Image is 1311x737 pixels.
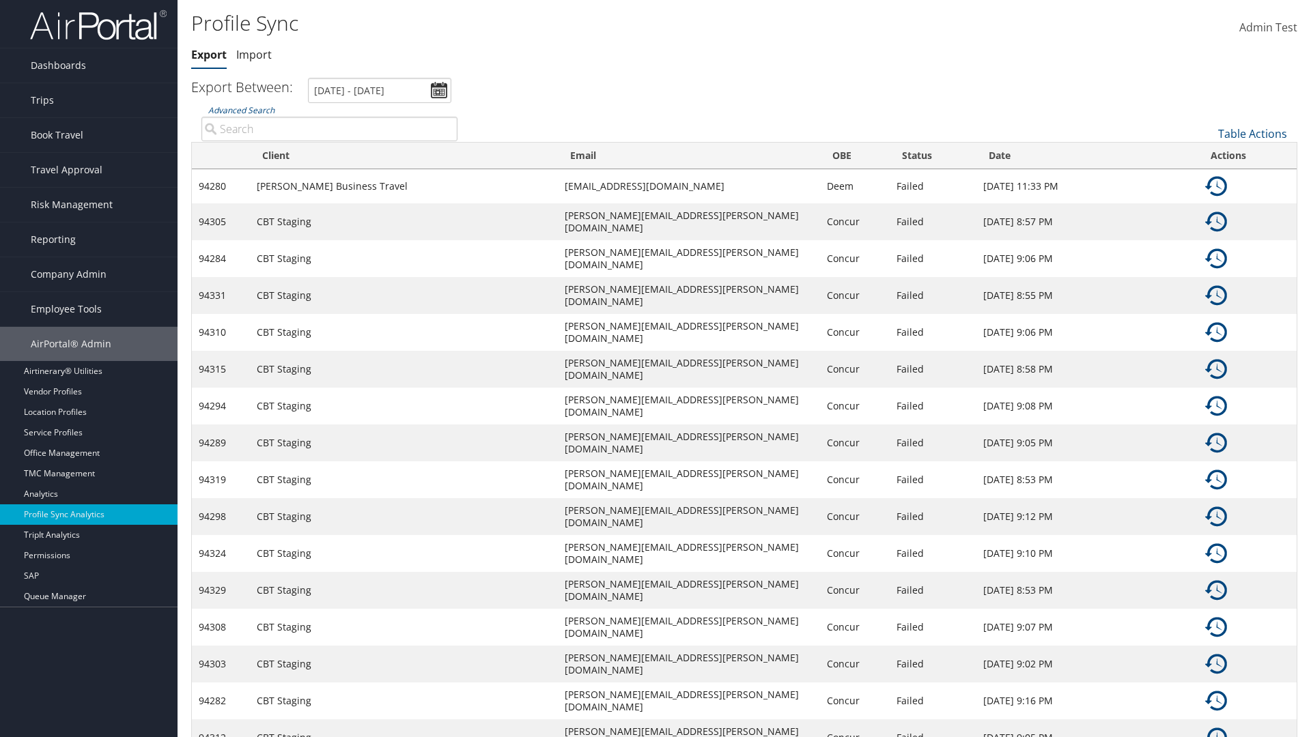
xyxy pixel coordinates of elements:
[558,461,820,498] td: [PERSON_NAME][EMAIL_ADDRESS][PERSON_NAME][DOMAIN_NAME]
[1205,469,1227,491] img: ta-history.png
[192,646,250,682] td: 94303
[31,327,111,361] span: AirPortal® Admin
[1205,472,1227,485] a: Details
[890,388,977,424] td: Failed
[1205,432,1227,454] img: ta-history.png
[976,424,1198,461] td: [DATE] 9:05 PM
[31,118,83,152] span: Book Travel
[31,48,86,83] span: Dashboards
[1205,175,1227,197] img: ta-history.png
[820,646,890,682] td: Concur
[976,240,1198,277] td: [DATE] 9:06 PM
[192,424,250,461] td: 94289
[1205,285,1227,306] img: ta-history.png
[250,277,558,314] td: CBT Staging
[558,169,820,203] td: [EMAIL_ADDRESS][DOMAIN_NAME]
[1205,251,1227,264] a: Details
[890,498,977,535] td: Failed
[31,257,107,291] span: Company Admin
[1205,214,1227,227] a: Details
[1205,435,1227,448] a: Details
[191,78,293,96] h3: Export Between:
[1205,358,1227,380] img: ta-history.png
[558,240,820,277] td: [PERSON_NAME][EMAIL_ADDRESS][PERSON_NAME][DOMAIN_NAME]
[558,351,820,388] td: [PERSON_NAME][EMAIL_ADDRESS][PERSON_NAME][DOMAIN_NAME]
[192,682,250,719] td: 94282
[1205,693,1227,706] a: Details
[890,461,977,498] td: Failed
[192,388,250,424] td: 94294
[890,277,977,314] td: Failed
[250,351,558,388] td: CBT Staging
[1205,248,1227,270] img: ta-history.png
[192,240,250,277] td: 94284
[976,646,1198,682] td: [DATE] 9:02 PM
[201,117,457,141] input: Advanced Search
[250,498,558,535] td: CBT Staging
[250,461,558,498] td: CBT Staging
[1205,288,1227,301] a: Details
[820,169,890,203] td: Deem
[976,277,1198,314] td: [DATE] 8:55 PM
[558,277,820,314] td: [PERSON_NAME][EMAIL_ADDRESS][PERSON_NAME][DOMAIN_NAME]
[976,351,1198,388] td: [DATE] 8:58 PM
[976,498,1198,535] td: [DATE] 9:12 PM
[250,240,558,277] td: CBT Staging
[890,682,977,719] td: Failed
[1205,690,1227,712] img: ta-history.png
[890,646,977,682] td: Failed
[820,351,890,388] td: Concur
[976,203,1198,240] td: [DATE] 8:57 PM
[820,388,890,424] td: Concur
[192,609,250,646] td: 94308
[558,572,820,609] td: [PERSON_NAME][EMAIL_ADDRESS][PERSON_NAME][DOMAIN_NAME]
[976,682,1198,719] td: [DATE] 9:16 PM
[820,461,890,498] td: Concur
[558,682,820,719] td: [PERSON_NAME][EMAIL_ADDRESS][PERSON_NAME][DOMAIN_NAME]
[1205,321,1227,343] img: ta-history.png
[1205,211,1227,233] img: ta-history.png
[558,609,820,646] td: [PERSON_NAME][EMAIL_ADDRESS][PERSON_NAME][DOMAIN_NAME]
[1205,506,1227,528] img: ta-history.png
[890,169,977,203] td: Failed
[1239,20,1297,35] span: Admin Test
[820,572,890,609] td: Concur
[558,314,820,351] td: [PERSON_NAME][EMAIL_ADDRESS][PERSON_NAME][DOMAIN_NAME]
[192,277,250,314] td: 94331
[1205,620,1227,633] a: Details
[820,498,890,535] td: Concur
[976,314,1198,351] td: [DATE] 9:06 PM
[890,424,977,461] td: Failed
[1205,543,1227,564] img: ta-history.png
[1205,325,1227,338] a: Details
[890,240,977,277] td: Failed
[208,104,274,116] a: Advanced Search
[236,47,272,62] a: Import
[558,388,820,424] td: [PERSON_NAME][EMAIL_ADDRESS][PERSON_NAME][DOMAIN_NAME]
[976,572,1198,609] td: [DATE] 8:53 PM
[976,143,1198,169] th: Date: activate to sort column ascending
[558,143,820,169] th: Email: activate to sort column ascending
[558,203,820,240] td: [PERSON_NAME][EMAIL_ADDRESS][PERSON_NAME][DOMAIN_NAME]
[1218,126,1287,141] a: Table Actions
[820,240,890,277] td: Concur
[1205,616,1227,638] img: ta-history.png
[250,203,558,240] td: CBT Staging
[250,143,558,169] th: Client: activate to sort column ascending
[890,609,977,646] td: Failed
[250,314,558,351] td: CBT Staging
[1239,7,1297,49] a: Admin Test
[192,314,250,351] td: 94310
[1205,653,1227,675] img: ta-history.png
[1205,399,1227,411] a: Details
[1205,179,1227,192] a: Details
[250,572,558,609] td: CBT Staging
[192,572,250,609] td: 94329
[890,143,977,169] th: Status: activate to sort column ascending
[976,609,1198,646] td: [DATE] 9:07 PM
[31,83,54,117] span: Trips
[1205,546,1227,559] a: Details
[192,535,250,572] td: 94324
[1205,579,1227,601] img: ta-history.png
[250,682,558,719] td: CBT Staging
